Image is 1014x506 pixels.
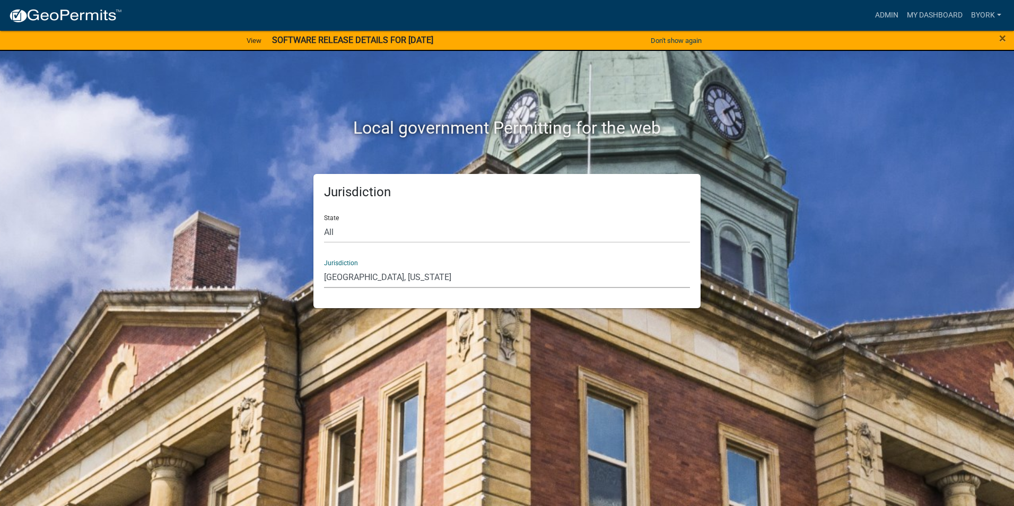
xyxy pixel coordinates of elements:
a: My Dashboard [903,5,967,25]
a: byork [967,5,1006,25]
strong: SOFTWARE RELEASE DETAILS FOR [DATE] [272,35,433,45]
h5: Jurisdiction [324,185,690,200]
span: × [999,31,1006,46]
button: Don't show again [646,32,706,49]
a: Admin [871,5,903,25]
a: View [242,32,266,49]
button: Close [999,32,1006,45]
h2: Local government Permitting for the web [213,118,801,138]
